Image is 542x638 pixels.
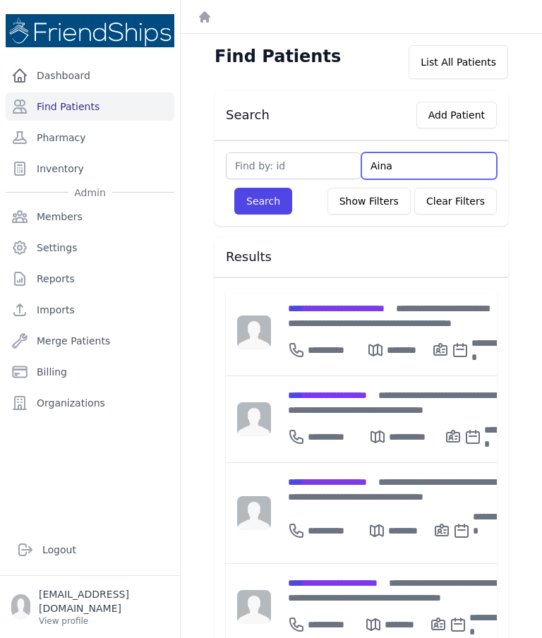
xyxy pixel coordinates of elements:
a: Organizations [6,389,174,417]
a: Find Patients [6,92,174,121]
a: Billing [6,358,174,386]
p: View profile [39,615,169,627]
div: List All Patients [409,45,508,79]
a: Dashboard [6,61,174,90]
a: Members [6,203,174,231]
a: Pharmacy [6,124,174,152]
button: Clear Filters [414,188,497,215]
h3: Results [226,248,497,265]
img: person-242608b1a05df3501eefc295dc1bc67a.jpg [237,315,271,349]
p: [EMAIL_ADDRESS][DOMAIN_NAME] [39,587,169,615]
img: person-242608b1a05df3501eefc295dc1bc67a.jpg [237,402,271,436]
span: Admin [68,186,112,200]
button: Add Patient [416,102,497,128]
a: Imports [6,296,174,324]
input: Find by: id [226,152,361,179]
img: person-242608b1a05df3501eefc295dc1bc67a.jpg [237,496,271,530]
h3: Search [226,107,270,124]
a: [EMAIL_ADDRESS][DOMAIN_NAME] View profile [11,587,169,627]
a: Reports [6,265,174,293]
a: Logout [11,536,169,564]
input: Search by: name, government id or phone [361,152,497,179]
button: Show Filters [327,188,411,215]
a: Settings [6,234,174,262]
a: Merge Patients [6,327,174,355]
a: Inventory [6,155,174,183]
h1: Find Patients [215,45,341,68]
button: Search [234,188,292,215]
img: person-242608b1a05df3501eefc295dc1bc67a.jpg [237,590,271,624]
img: Medical Missions EMR [6,14,174,47]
